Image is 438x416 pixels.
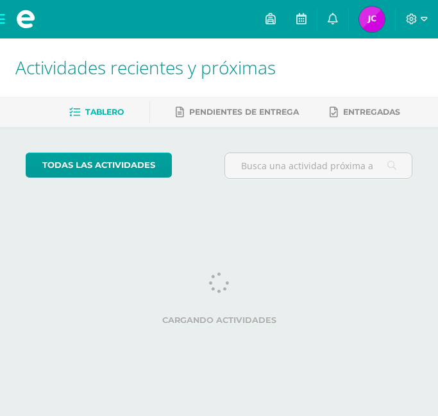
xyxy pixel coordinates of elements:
span: Tablero [85,107,124,117]
label: Cargando actividades [26,315,412,325]
img: 4549e869bd1a71b294ac60c510dba8c5.png [359,6,385,32]
input: Busca una actividad próxima aquí... [225,153,412,178]
a: todas las Actividades [26,153,172,178]
span: Actividades recientes y próximas [15,55,276,79]
a: Entregadas [330,102,400,122]
a: Pendientes de entrega [176,102,299,122]
span: Entregadas [343,107,400,117]
a: Tablero [69,102,124,122]
span: Pendientes de entrega [189,107,299,117]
